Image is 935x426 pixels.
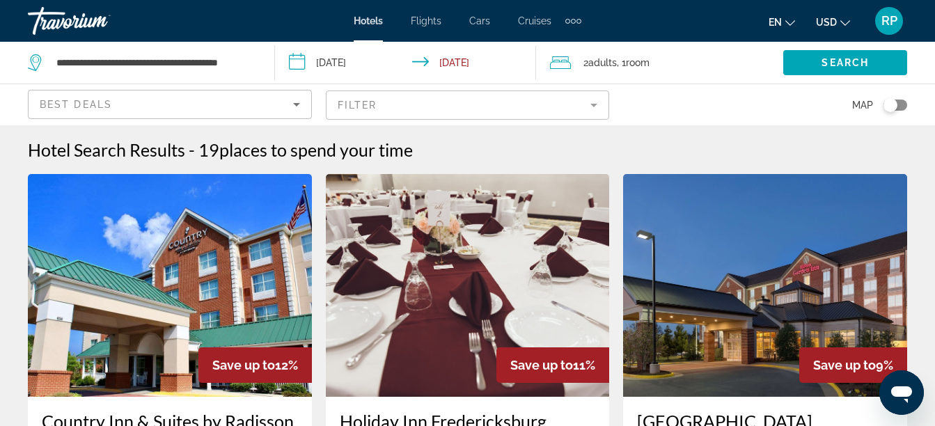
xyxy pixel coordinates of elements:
span: Adults [588,57,617,68]
img: Hotel image [28,174,312,397]
a: Travorium [28,3,167,39]
a: Cruises [518,15,551,26]
button: User Menu [871,6,907,35]
button: Travelers: 2 adults, 0 children [536,42,783,84]
img: Hotel image [326,174,610,397]
button: Change currency [816,12,850,32]
button: Extra navigation items [565,10,581,32]
button: Filter [326,90,610,120]
span: Map [852,95,873,115]
h2: 19 [198,139,413,160]
button: Change language [769,12,795,32]
div: 11% [496,347,609,383]
span: Best Deals [40,99,112,110]
span: USD [816,17,837,28]
div: 12% [198,347,312,383]
span: places to spend your time [219,139,413,160]
button: Check-in date: Sep 12, 2025 Check-out date: Sep 13, 2025 [275,42,536,84]
a: Cars [469,15,490,26]
button: Toggle map [873,99,907,111]
mat-select: Sort by [40,96,300,113]
span: Save up to [510,358,573,372]
div: 9% [799,347,907,383]
span: - [189,139,195,160]
span: Search [822,57,869,68]
a: Flights [411,15,441,26]
span: 2 [583,53,617,72]
button: Search [783,50,907,75]
h1: Hotel Search Results [28,139,185,160]
a: Hotels [354,15,383,26]
span: en [769,17,782,28]
span: Room [626,57,650,68]
span: , 1 [617,53,650,72]
iframe: Button to launch messaging window [879,370,924,415]
img: Hotel image [623,174,907,397]
span: Save up to [212,358,275,372]
span: RP [881,14,897,28]
span: Save up to [813,358,876,372]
